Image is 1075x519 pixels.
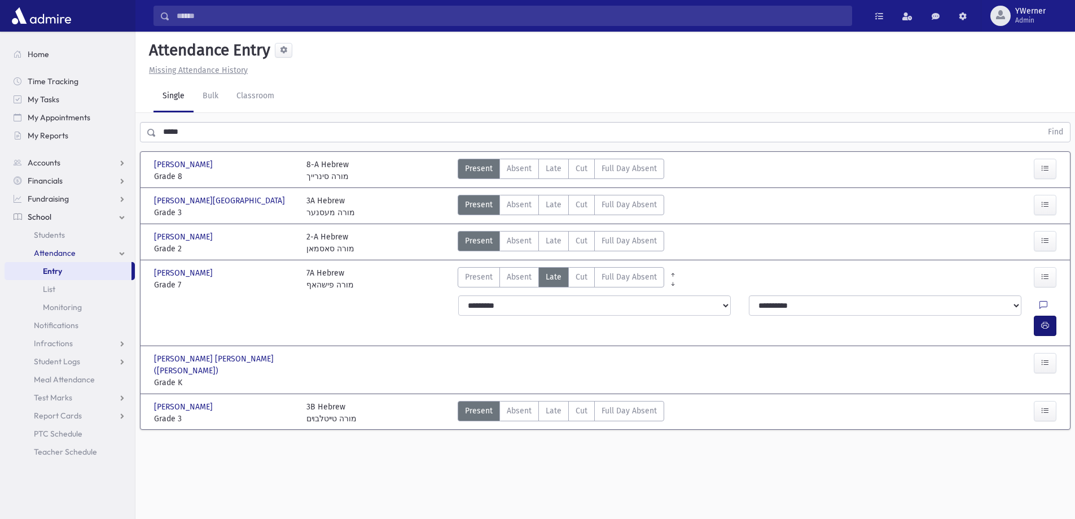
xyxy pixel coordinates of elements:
[34,338,73,348] span: Infractions
[149,66,248,75] u: Missing Attendance History
[5,244,135,262] a: Attendance
[5,90,135,108] a: My Tasks
[5,154,135,172] a: Accounts
[154,279,295,291] span: Grade 7
[154,231,215,243] span: [PERSON_NAME]
[154,207,295,219] span: Grade 3
[34,356,80,367] span: Student Logs
[154,243,295,255] span: Grade 2
[28,94,59,104] span: My Tasks
[546,235,561,247] span: Late
[5,226,135,244] a: Students
[5,72,135,90] a: Time Tracking
[34,230,65,240] span: Students
[5,172,135,190] a: Financials
[154,267,215,279] span: [PERSON_NAME]
[458,267,664,291] div: AttTypes
[34,374,95,385] span: Meal Attendance
[34,392,72,403] span: Test Marks
[34,411,82,421] span: Report Cards
[576,163,587,175] span: Cut
[153,81,194,112] a: Single
[5,407,135,425] a: Report Cards
[5,108,135,127] a: My Appointments
[5,190,135,208] a: Fundraising
[546,163,561,175] span: Late
[306,401,357,425] div: 3B Hebrew מורה טײטלבױם
[28,194,69,204] span: Fundraising
[602,163,657,175] span: Full Day Absent
[465,235,493,247] span: Present
[576,405,587,417] span: Cut
[28,76,78,86] span: Time Tracking
[602,235,657,247] span: Full Day Absent
[5,370,135,389] a: Meal Attendance
[465,405,493,417] span: Present
[144,66,248,75] a: Missing Attendance History
[154,413,295,425] span: Grade 3
[5,45,135,63] a: Home
[43,284,55,294] span: List
[28,158,60,168] span: Accounts
[306,159,349,182] div: 8-A Hebrew מורה סינרייך
[306,231,354,255] div: 2-A Hebrew מורה סאסמאן
[458,195,664,219] div: AttTypes
[154,401,215,413] span: [PERSON_NAME]
[507,271,532,283] span: Absent
[602,271,657,283] span: Full Day Absent
[5,316,135,334] a: Notifications
[170,6,852,26] input: Search
[458,401,664,425] div: AttTypes
[602,405,657,417] span: Full Day Absent
[1015,16,1046,25] span: Admin
[5,352,135,370] a: Student Logs
[306,267,354,291] div: 7A Hebrew מורה פישהאף
[5,334,135,352] a: Infractions
[465,199,493,211] span: Present
[43,266,62,276] span: Entry
[34,320,78,330] span: Notifications
[5,262,131,280] a: Entry
[507,405,532,417] span: Absent
[154,159,215,171] span: [PERSON_NAME]
[154,377,295,389] span: Grade K
[306,195,355,219] div: 3A Hebrew מורה מעסנער
[602,199,657,211] span: Full Day Absent
[5,443,135,461] a: Teacher Schedule
[1015,7,1046,16] span: YWerner
[507,199,532,211] span: Absent
[576,199,587,211] span: Cut
[28,176,63,186] span: Financials
[28,212,51,222] span: School
[458,159,664,182] div: AttTypes
[154,171,295,182] span: Grade 8
[34,248,76,258] span: Attendance
[194,81,227,112] a: Bulk
[5,280,135,298] a: List
[546,199,561,211] span: Late
[458,231,664,255] div: AttTypes
[465,163,493,175] span: Present
[28,112,90,123] span: My Appointments
[507,163,532,175] span: Absent
[34,447,97,457] span: Teacher Schedule
[507,235,532,247] span: Absent
[9,5,74,27] img: AdmirePro
[5,389,135,407] a: Test Marks
[1041,123,1070,142] button: Find
[5,127,135,145] a: My Reports
[546,405,561,417] span: Late
[154,353,295,377] span: [PERSON_NAME] [PERSON_NAME] ([PERSON_NAME])
[576,235,587,247] span: Cut
[144,41,270,60] h5: Attendance Entry
[227,81,283,112] a: Classroom
[5,298,135,316] a: Monitoring
[576,271,587,283] span: Cut
[546,271,561,283] span: Late
[465,271,493,283] span: Present
[28,130,68,141] span: My Reports
[43,302,82,312] span: Monitoring
[5,425,135,443] a: PTC Schedule
[28,49,49,59] span: Home
[5,208,135,226] a: School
